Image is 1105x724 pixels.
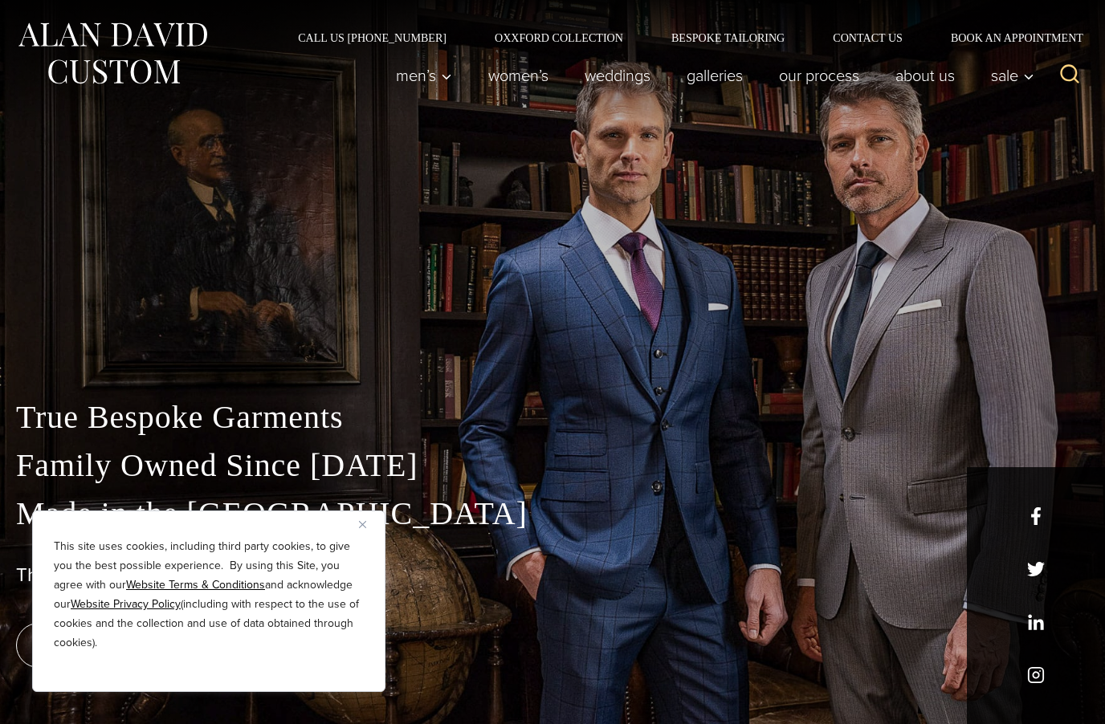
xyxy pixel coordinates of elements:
[647,32,809,43] a: Bespoke Tailoring
[878,59,973,92] a: About Us
[16,18,209,89] img: Alan David Custom
[71,596,181,612] a: Website Privacy Policy
[126,576,265,593] a: Website Terms & Conditions
[471,59,567,92] a: Women’s
[669,59,761,92] a: Galleries
[274,32,471,43] a: Call Us [PHONE_NUMBER]
[378,59,1043,92] nav: Primary Navigation
[274,32,1089,43] nav: Secondary Navigation
[16,623,241,668] a: book an appointment
[991,67,1034,83] span: Sale
[359,515,378,534] button: Close
[1050,56,1089,95] button: View Search Form
[16,393,1089,538] p: True Bespoke Garments Family Owned Since [DATE] Made in the [GEOGRAPHIC_DATA]
[396,67,452,83] span: Men’s
[54,537,364,653] p: This site uses cookies, including third party cookies, to give you the best possible experience. ...
[471,32,647,43] a: Oxxford Collection
[927,32,1089,43] a: Book an Appointment
[761,59,878,92] a: Our Process
[809,32,927,43] a: Contact Us
[359,521,366,528] img: Close
[567,59,669,92] a: weddings
[16,563,1089,587] h1: The Best Custom Suits NYC Has to Offer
